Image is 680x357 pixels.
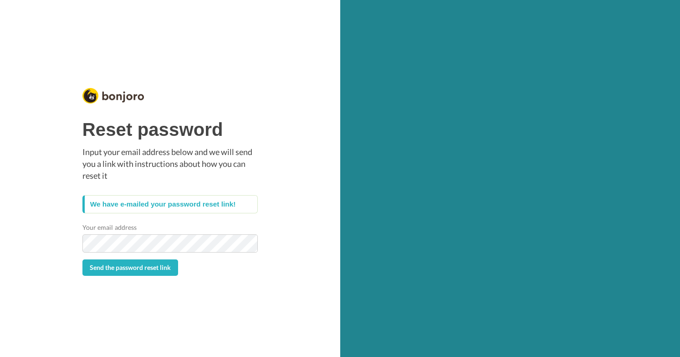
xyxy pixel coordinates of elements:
[82,259,178,276] button: Send the password reset link
[82,222,137,232] label: Your email address
[82,195,258,213] div: We have e-mailed your password reset link!
[82,146,258,181] p: Input your email address below and we will send you a link with instructions about how you can re...
[82,119,258,140] h1: Reset password
[90,264,171,271] span: Send the password reset link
